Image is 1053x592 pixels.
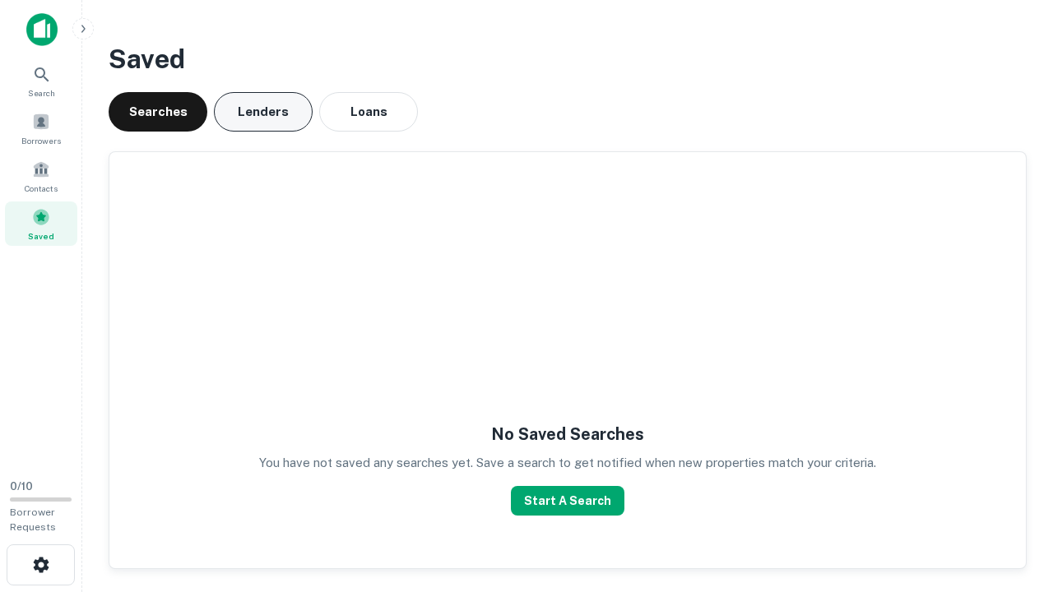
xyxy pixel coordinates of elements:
[28,229,54,243] span: Saved
[109,39,1027,79] h3: Saved
[109,92,207,132] button: Searches
[971,460,1053,539] iframe: Chat Widget
[319,92,418,132] button: Loans
[28,86,55,99] span: Search
[10,506,56,533] span: Borrower Requests
[26,13,58,46] img: capitalize-icon.png
[5,201,77,246] a: Saved
[491,422,644,446] h5: No Saved Searches
[5,154,77,198] a: Contacts
[511,486,624,516] button: Start A Search
[214,92,313,132] button: Lenders
[5,58,77,103] a: Search
[21,134,61,147] span: Borrowers
[10,480,33,493] span: 0 / 10
[259,453,876,473] p: You have not saved any searches yet. Save a search to get notified when new properties match your...
[25,182,58,195] span: Contacts
[5,106,77,150] a: Borrowers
